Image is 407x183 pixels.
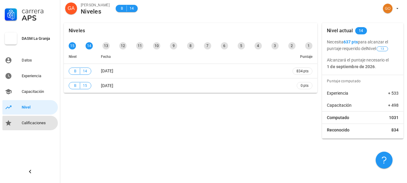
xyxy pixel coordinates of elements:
[86,42,93,49] div: 14
[65,2,77,14] div: avatar
[81,2,110,8] div: [PERSON_NAME]
[22,89,55,94] div: Capacitación
[305,42,312,49] div: 1
[288,42,296,49] div: 2
[170,42,177,49] div: 9
[129,5,134,11] span: 14
[83,83,87,89] span: 15
[22,121,55,125] div: Calificaciones
[255,42,262,49] div: 4
[64,49,96,64] th: Nivel
[327,102,352,108] span: Capacitación
[101,55,111,59] span: Fecha
[221,42,228,49] div: 6
[327,127,349,133] span: Reconocido
[119,5,124,11] span: B
[391,127,399,133] span: 834
[2,69,58,83] a: Experiencia
[73,68,77,74] span: B
[388,90,399,96] span: + 533
[204,42,211,49] div: 7
[67,2,74,14] span: GA
[22,7,55,14] div: Carrera
[136,42,143,49] div: 11
[119,42,127,49] div: 12
[2,84,58,99] a: Capacitación
[389,115,399,121] span: 1031
[327,90,348,96] span: Experiencia
[324,75,403,87] div: Puntaje computado
[96,49,288,64] th: Fecha
[22,36,55,41] div: DASM La Granja
[22,58,55,63] div: Datos
[327,23,353,39] div: Nivel actual
[101,68,113,73] span: [DATE]
[69,42,76,49] div: 15
[367,46,389,51] span: Nivel
[301,83,308,89] span: 0 pts
[383,4,393,13] div: avatar
[327,115,349,121] span: Computado
[22,74,55,78] div: Experiencia
[388,102,399,108] span: + 498
[81,8,110,15] div: Niveles
[327,39,399,52] p: Necesita para alcanzar el puntaje requerido del
[359,27,363,34] span: 14
[2,100,58,115] a: Nivel
[83,68,87,74] span: 14
[238,42,245,49] div: 5
[296,68,308,74] span: 834 pts
[22,105,55,110] div: Nivel
[343,39,358,44] b: 637 pts
[69,23,85,39] div: Niveles
[69,55,77,59] span: Nivel
[2,53,58,68] a: Datos
[22,14,55,22] div: APS
[327,64,375,69] b: 1 de septiembre de 2026
[288,49,317,64] th: Puntaje
[101,83,113,88] span: [DATE]
[73,83,77,89] span: B
[300,55,312,59] span: Puntaje
[2,116,58,130] a: Calificaciones
[153,42,160,49] div: 10
[271,42,279,49] div: 3
[380,47,384,51] span: 13
[102,42,110,49] div: 13
[327,57,399,70] p: Alcanzará el puntaje necesario el .
[187,42,194,49] div: 8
